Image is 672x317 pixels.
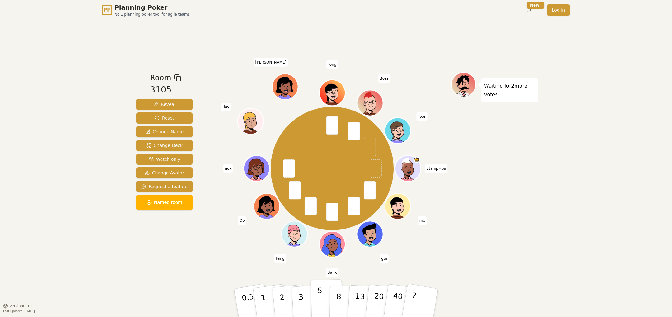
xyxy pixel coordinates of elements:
div: 3105 [150,83,181,96]
span: Click to change your name [425,164,447,173]
span: Reveal [153,101,175,107]
span: Click to change your name [223,164,233,173]
button: Change Avatar [136,167,193,178]
span: Click to change your name [418,216,427,225]
span: PP [103,6,110,14]
span: Stamp is the host [413,156,420,163]
button: Version0.9.2 [3,304,33,309]
span: Click to change your name [378,74,390,83]
button: Named room [136,195,193,210]
span: Request a feature [141,183,188,190]
span: Planning Poker [114,3,190,12]
button: New! [523,4,534,16]
span: Room [150,72,171,83]
span: (you) [438,168,446,170]
span: Click to change your name [326,268,338,277]
p: Waiting for 2 more votes... [484,82,535,99]
span: Click to change your name [326,60,338,69]
span: Change Deck [146,142,183,149]
span: Named room [147,199,182,206]
button: Request a feature [136,181,193,192]
button: Reveal [136,99,193,110]
span: Click to change your name [238,216,246,225]
button: Change Deck [136,140,193,151]
span: Click to change your name [254,58,288,67]
span: Change Name [145,129,184,135]
span: No.1 planning poker tool for agile teams [114,12,190,17]
span: Change Avatar [145,170,184,176]
a: PPPlanning PokerNo.1 planning poker tool for agile teams [102,3,190,17]
button: Reset [136,112,193,124]
span: Watch only [149,156,180,162]
div: New! [527,2,544,9]
span: Version 0.9.2 [9,304,33,309]
button: Click to change your avatar [396,156,420,181]
a: Log in [547,4,570,16]
span: Click to change your name [380,254,389,263]
span: Click to change your name [221,103,231,111]
span: Reset [155,115,174,121]
button: Watch only [136,154,193,165]
button: Change Name [136,126,193,137]
span: Last updated: [DATE] [3,310,35,313]
span: Click to change your name [274,254,286,263]
span: Click to change your name [416,112,428,121]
